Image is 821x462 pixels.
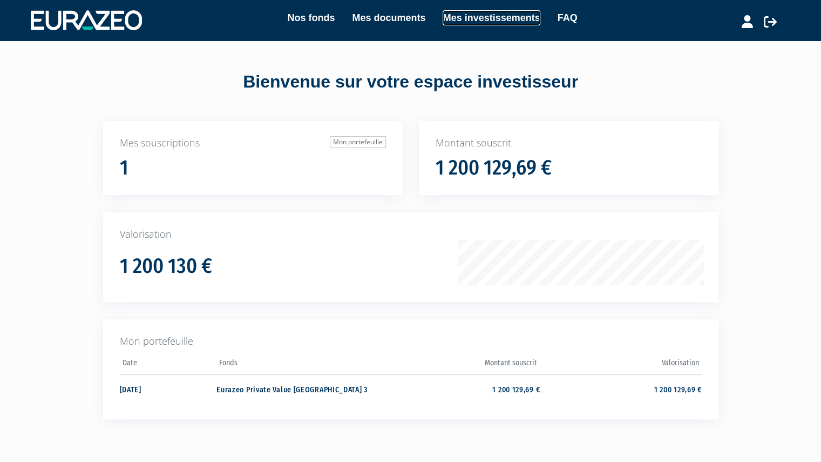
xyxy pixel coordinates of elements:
[216,374,378,403] td: Eurazeo Private Value [GEOGRAPHIC_DATA] 3
[558,10,578,25] a: FAQ
[120,227,702,242] p: Valorisation
[287,10,335,25] a: Nos fonds
[216,355,378,375] th: Fonds
[31,10,142,30] img: 1732889491-logotype_eurazeo_blanc_rvb.png
[120,136,386,150] p: Mes souscriptions
[120,334,702,349] p: Mon portefeuille
[540,355,701,375] th: Valorisation
[540,374,701,403] td: 1 200 129,69 €
[79,70,743,95] div: Bienvenue sur votre espace investisseur
[120,355,217,375] th: Date
[443,10,540,25] a: Mes investissements
[436,157,552,179] h1: 1 200 129,69 €
[436,136,702,150] p: Montant souscrit
[378,374,540,403] td: 1 200 129,69 €
[352,10,425,25] a: Mes documents
[120,157,128,179] h1: 1
[120,374,217,403] td: [DATE]
[120,255,212,278] h1: 1 200 130 €
[330,136,386,148] a: Mon portefeuille
[378,355,540,375] th: Montant souscrit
